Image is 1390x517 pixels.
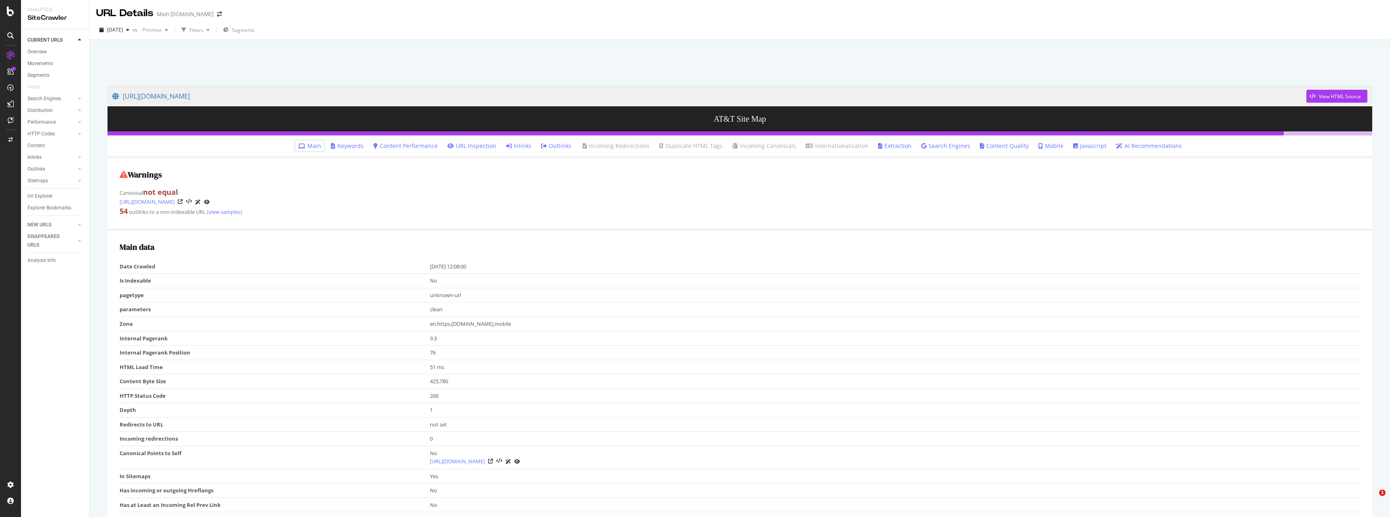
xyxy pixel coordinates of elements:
a: Visits [27,83,48,91]
a: Outlinks [27,165,76,173]
div: Explorer Bookmarks [27,204,71,212]
div: URL Details [96,6,154,20]
td: Canonical Points to Self [120,446,430,469]
td: en,https,[DOMAIN_NAME],mobile [430,317,1361,331]
a: Visit Online Page [488,459,493,464]
td: 425,780 [430,374,1361,389]
a: [URL][DOMAIN_NAME] [120,198,175,206]
a: Movements [27,59,84,68]
span: 1 [1379,490,1386,496]
a: [URL][DOMAIN_NAME] [430,457,485,465]
a: Duplicate HTML Tags [659,142,722,150]
h2: Warnings [120,170,1360,179]
div: Distribution [27,106,53,115]
strong: not equal [143,187,178,197]
button: Previous [139,23,171,36]
a: Analysis Info [27,256,84,265]
span: Segments [232,27,255,34]
a: URL Inspection [447,142,496,150]
td: Depth [120,403,430,418]
td: No [430,274,1361,288]
td: 0 [430,432,1361,446]
div: CURRENT URLS [27,36,63,44]
td: Internal Pagerank [120,331,430,346]
td: Content Byte Size [120,374,430,389]
a: Keywords [331,142,364,150]
a: Content [27,141,84,150]
a: Javascript [1073,142,1106,150]
td: HTML Load Time [120,360,430,374]
div: View HTML Source [1319,93,1361,100]
td: clean [430,302,1361,317]
a: Search Engines [27,95,76,103]
a: Inlinks [506,142,531,150]
td: 1 [430,403,1361,418]
a: CURRENT URLS [27,36,76,44]
button: View HTML Source [1306,90,1367,103]
a: DISAPPEARED URLS [27,232,76,249]
a: [URL][DOMAIN_NAME] [112,86,1306,106]
iframe: Intercom live chat [1363,490,1382,509]
a: HTTP Codes [27,130,76,138]
div: Inlinks [27,153,42,162]
div: outlinks to a non-indexable URL [120,206,1360,217]
td: In Sitemaps [120,469,430,483]
div: No [430,449,1356,466]
a: Incoming Redirections [581,142,649,150]
button: Segments [220,23,258,36]
button: View HTML Source [496,458,502,464]
td: 51 ms [430,360,1361,374]
a: Search Engines [921,142,970,150]
button: View HTML Source [186,199,192,205]
div: Movements [27,59,53,68]
div: Content [27,141,45,150]
td: 9.3 [430,331,1361,346]
td: Incoming redirections [120,432,430,446]
a: Content Quality [980,142,1029,150]
a: URL Inspection [204,198,210,206]
div: Visits [27,83,40,91]
a: Overview [27,48,84,56]
a: Distribution [27,106,76,115]
td: Internal Pagerank Position [120,346,430,360]
td: Date Crawled [120,260,430,274]
a: Visit Online Page [178,199,183,204]
a: URL Inspection [514,457,520,466]
div: Search Engines [27,95,61,103]
td: HTTP Status Code [120,388,430,403]
a: Segments [27,71,84,80]
a: Internationalization [806,142,868,150]
div: not set [430,421,1356,428]
button: [DATE] [96,23,133,36]
a: Inlinks [27,153,76,162]
strong: 54 [120,206,128,216]
a: AI Url Details [505,457,511,466]
td: 76 [430,346,1361,360]
a: AI Url Details [195,198,201,206]
div: Url Explorer [27,192,53,200]
div: Filters [190,27,203,34]
div: SiteCrawler [27,13,83,23]
div: Segments [27,71,49,80]
span: vs [133,26,139,33]
a: Explorer Bookmarks [27,204,84,212]
div: DISAPPEARED URLS [27,232,68,249]
a: Outlinks [541,142,571,150]
div: Main [DOMAIN_NAME] [157,10,214,18]
div: Sitemaps [27,177,48,185]
a: AI Recommendations [1116,142,1182,150]
td: Redirects to URL [120,417,430,432]
td: No [430,498,1361,512]
td: Zone [120,317,430,331]
td: Has incoming or outgoing Hreflangs [120,483,430,498]
a: (view samples) [206,208,242,215]
td: No [430,483,1361,498]
h2: Main data [120,243,1360,251]
h3: AT&T Site Map [107,106,1372,131]
a: NEW URLS [27,221,76,229]
div: NEW URLS [27,221,51,229]
td: Has at Least an Incoming Rel Prev Link [120,498,430,512]
a: Url Explorer [27,192,84,200]
td: 200 [430,388,1361,403]
a: Performance [27,118,76,127]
